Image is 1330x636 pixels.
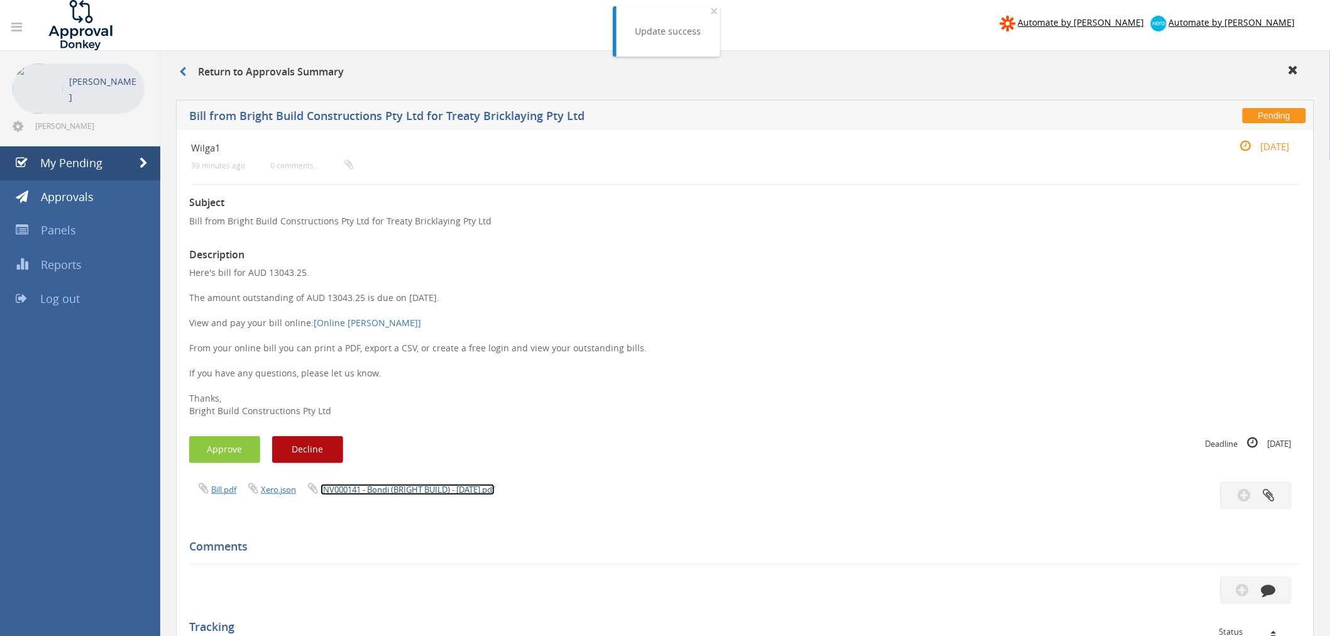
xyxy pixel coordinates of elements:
[1000,16,1016,31] img: zapier-logomark.png
[711,2,718,19] span: ×
[41,189,94,204] span: Approvals
[1169,16,1295,28] span: Automate by [PERSON_NAME]
[179,67,344,78] h3: Return to Approvals Summary
[211,484,236,495] a: Bill.pdf
[272,436,343,463] button: Decline
[189,436,260,463] button: Approve
[1243,108,1306,123] span: Pending
[189,266,1301,417] p: Here's bill for AUD 13043.25. The amount outstanding of AUD 13043.25 is due on [DATE]. View and p...
[191,143,1114,153] h4: Wilga1
[1206,436,1292,450] small: Deadline [DATE]
[635,25,701,38] div: Update success
[189,621,1292,633] h5: Tracking
[1018,16,1145,28] span: Automate by [PERSON_NAME]
[40,155,102,170] span: My Pending
[270,161,353,170] small: 0 comments...
[189,249,1301,261] h3: Description
[40,291,80,306] span: Log out
[1227,140,1290,153] small: [DATE]
[261,484,296,495] a: Xero.json
[41,222,76,238] span: Panels
[69,74,138,105] p: [PERSON_NAME]
[189,215,1301,228] p: Bill from Bright Build Constructions Pty Ltd for Treaty Bricklaying Pty Ltd
[191,161,245,170] small: 39 minutes ago
[189,197,1301,209] h3: Subject
[321,484,495,495] a: INV000141 - Bondi (BRIGHT BUILD) - [DATE].pdf
[314,317,421,329] a: [Online [PERSON_NAME]]
[1151,16,1167,31] img: xero-logo.png
[189,110,970,126] h5: Bill from Bright Build Constructions Pty Ltd for Treaty Bricklaying Pty Ltd
[189,540,1292,553] h5: Comments
[1219,627,1292,636] div: Status
[41,257,82,272] span: Reports
[35,121,142,131] span: [PERSON_NAME][EMAIL_ADDRESS][DOMAIN_NAME]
